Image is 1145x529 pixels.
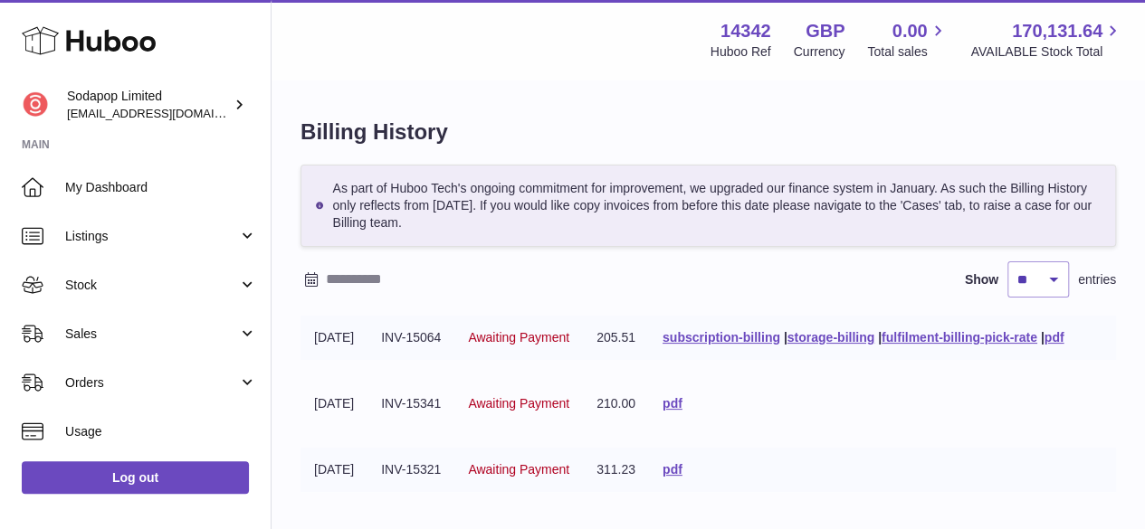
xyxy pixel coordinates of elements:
td: INV-15064 [367,316,454,360]
a: fulfilment-billing-pick-rate [882,330,1037,345]
span: entries [1078,271,1116,288]
div: Huboo Ref [711,43,771,61]
a: pdf [663,462,682,477]
a: storage-billing [787,330,874,345]
img: internalAdmin-14342@internal.huboo.com [22,91,49,118]
span: 170,131.64 [1012,19,1102,43]
td: 210.00 [583,382,649,426]
a: pdf [663,396,682,411]
span: | [878,330,882,345]
h1: Billing History [301,118,1116,146]
td: 205.51 [583,316,649,360]
a: 170,131.64 AVAILABLE Stock Total [970,19,1123,61]
span: Orders [65,374,238,392]
span: | [1041,330,1045,345]
a: 0.00 Total sales [867,19,948,61]
a: subscription-billing [663,330,780,345]
td: [DATE] [301,448,367,492]
span: My Dashboard [65,179,257,196]
span: [EMAIL_ADDRESS][DOMAIN_NAME] [67,106,266,120]
td: [DATE] [301,382,367,426]
span: Awaiting Payment [468,396,569,411]
td: INV-15341 [367,382,454,426]
span: Awaiting Payment [468,330,569,345]
span: Sales [65,326,238,343]
strong: 14342 [720,19,771,43]
span: Listings [65,228,238,245]
div: Currency [794,43,845,61]
a: pdf [1045,330,1064,345]
div: Sodapop Limited [67,88,230,122]
a: Log out [22,461,249,494]
td: INV-15321 [367,448,454,492]
strong: GBP [806,19,844,43]
span: Total sales [867,43,948,61]
td: [DATE] [301,316,367,360]
span: Stock [65,277,238,294]
span: AVAILABLE Stock Total [970,43,1123,61]
td: 311.23 [583,448,649,492]
span: Usage [65,423,257,440]
span: | [784,330,787,345]
span: 0.00 [892,19,928,43]
div: As part of Huboo Tech's ongoing commitment for improvement, we upgraded our finance system in Jan... [301,165,1116,247]
span: Awaiting Payment [468,462,569,477]
label: Show [965,271,998,288]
